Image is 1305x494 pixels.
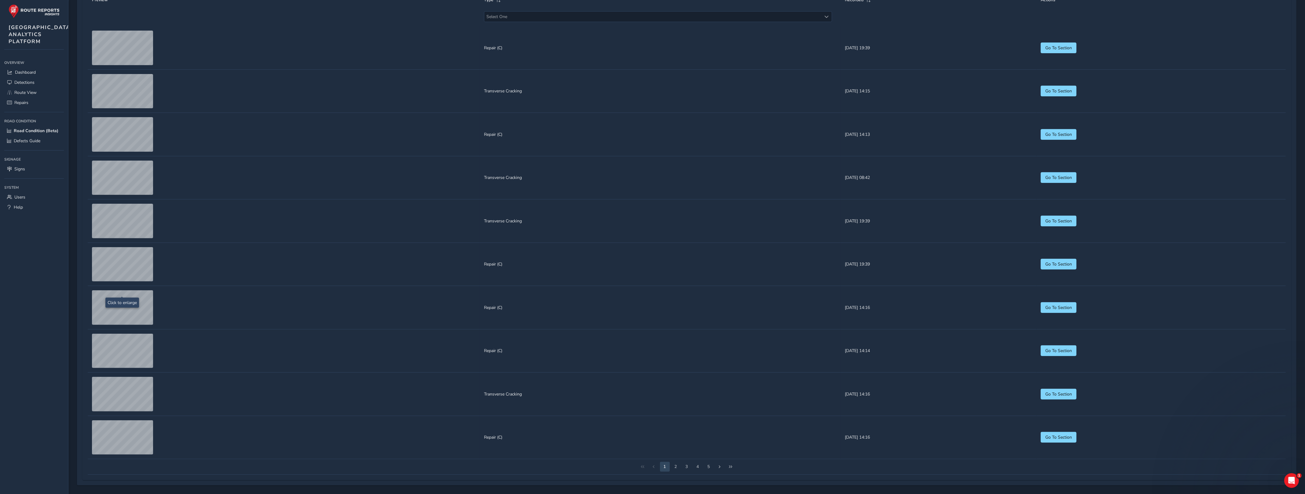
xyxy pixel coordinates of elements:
button: Page 6 [704,462,714,472]
button: Page 2 [660,462,670,472]
td: Transverse Cracking [480,373,841,416]
button: Page 5 [693,462,703,472]
td: [DATE] 14:16 [841,416,1036,459]
a: Users [4,192,64,202]
button: Go To Section [1041,432,1076,443]
div: System [4,183,64,192]
span: 1 [1297,473,1302,478]
td: Repair (C) [480,113,841,156]
div: Overview [4,58,64,67]
span: Repairs [14,100,28,106]
a: Road Condition (Beta) [4,126,64,136]
span: Detections [14,80,35,85]
td: [DATE] 14:15 [841,69,1036,113]
button: Next Page [715,462,725,472]
button: Page 3 [671,462,681,472]
td: Transverse Cracking [480,69,841,113]
span: Select One [484,12,822,22]
span: Defects Guide [14,138,40,144]
iframe: Intercom live chat [1284,473,1299,488]
img: rr logo [9,4,60,18]
span: Help [14,204,23,210]
button: Go To Section [1041,43,1076,53]
div: Select One [822,12,832,22]
button: Go To Section [1041,302,1076,313]
button: Go To Section [1041,172,1076,183]
a: Dashboard [4,67,64,77]
a: Signs [4,164,64,174]
span: Signs [14,166,25,172]
td: [DATE] 08:42 [841,156,1036,199]
button: Last Page [726,462,736,472]
td: Transverse Cracking [480,156,841,199]
button: Go To Section [1041,86,1076,96]
td: Repair (C) [480,329,841,373]
span: Users [14,194,25,200]
td: Repair (C) [480,243,841,286]
span: [GEOGRAPHIC_DATA] ANALYTICS PLATFORM [9,24,73,45]
td: [DATE] 19:39 [841,199,1036,243]
td: [DATE] 19:39 [841,243,1036,286]
a: Defects Guide [4,136,64,146]
button: Go To Section [1041,259,1076,269]
a: Route View [4,87,64,98]
div: Signage [4,155,64,164]
span: Dashboard [15,69,36,75]
a: Repairs [4,98,64,108]
td: [DATE] 14:16 [841,286,1036,329]
button: Go To Section [1041,389,1076,399]
td: Transverse Cracking [480,199,841,243]
button: Go To Section [1041,345,1076,356]
button: Go To Section [1041,129,1076,140]
td: [DATE] 14:13 [841,113,1036,156]
a: Help [4,202,64,212]
td: Repair (C) [480,26,841,69]
div: Road Condition [4,117,64,126]
td: [DATE] 14:16 [841,373,1036,416]
span: Route View [14,90,37,95]
button: Page 4 [682,462,692,472]
td: [DATE] 14:14 [841,329,1036,373]
a: Detections [4,77,64,87]
button: Go To Section [1041,216,1076,226]
td: [DATE] 19:39 [841,26,1036,69]
span: Road Condition (Beta) [14,128,58,134]
td: Repair (C) [480,286,841,329]
td: Repair (C) [480,416,841,459]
